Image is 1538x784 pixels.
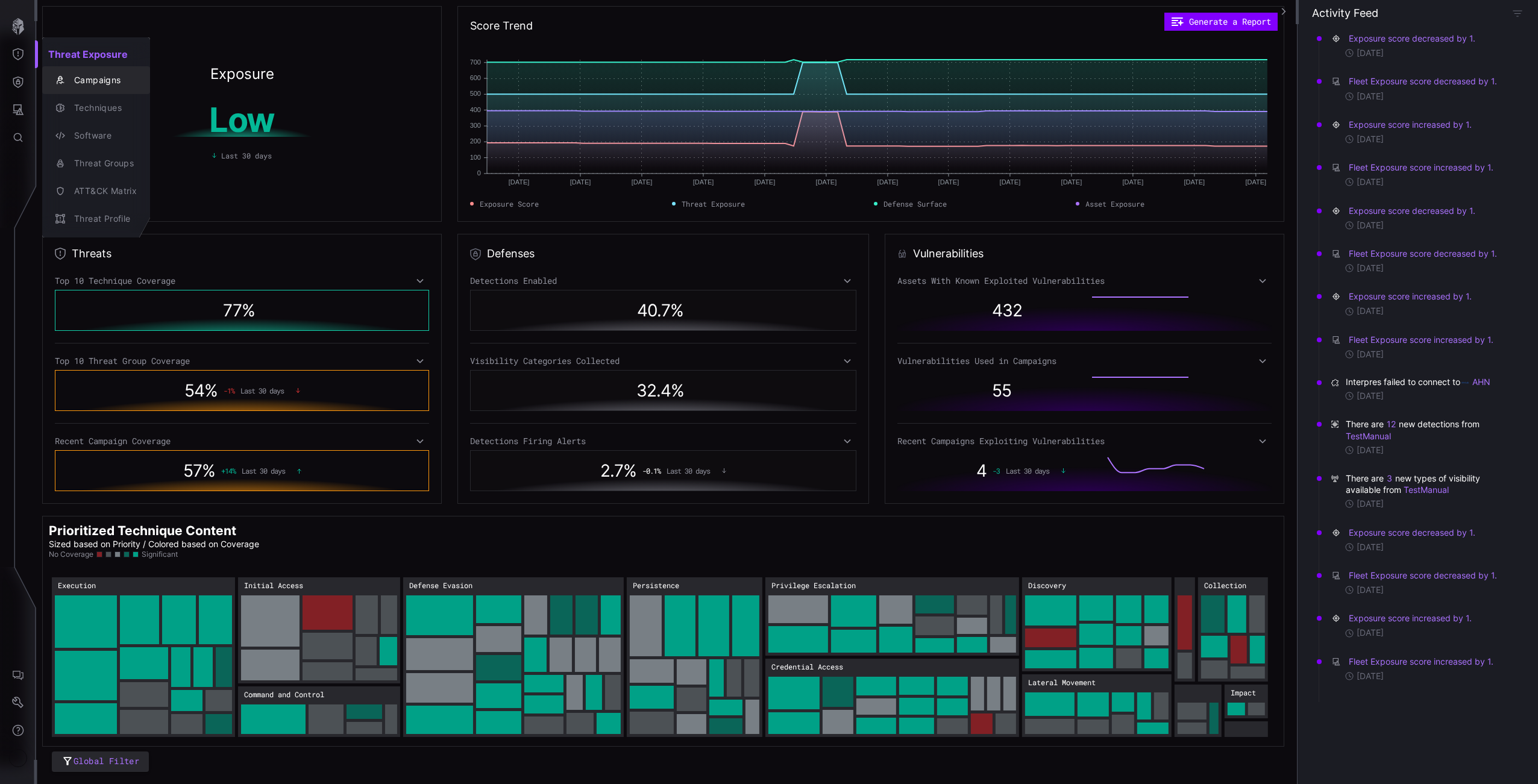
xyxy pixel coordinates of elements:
div: Techniques [68,101,137,116]
div: Campaigns [68,73,137,88]
div: ATT&CK Matrix [68,184,137,199]
div: Threat Groups [68,156,137,171]
button: ATT&CK Matrix [42,177,150,205]
button: Threat Profile [42,205,150,233]
div: Software [68,128,137,143]
h2: Threat Exposure [42,42,150,66]
button: Software [42,122,150,149]
button: Techniques [42,94,150,122]
div: Threat Profile [68,212,137,227]
button: Threat Groups [42,149,150,177]
button: Campaigns [42,66,150,94]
